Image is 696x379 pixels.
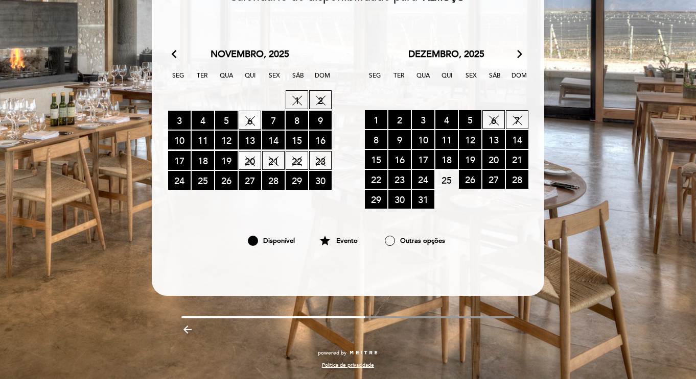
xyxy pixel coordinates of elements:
[286,171,308,190] span: 29
[506,110,528,129] span: 7
[412,110,434,129] span: 3
[459,130,481,149] span: 12
[239,151,261,170] span: 20
[215,111,238,130] span: 5
[192,131,214,149] span: 11
[216,70,237,89] span: Qua
[286,90,308,109] span: 1
[459,110,481,129] span: 5
[412,130,434,149] span: 10
[506,150,528,169] span: 21
[239,111,261,130] span: 6
[459,170,481,189] span: 26
[262,151,285,170] span: 21
[309,131,332,149] span: 16
[286,111,308,130] span: 8
[349,350,378,356] img: MEITRE
[215,171,238,190] span: 26
[482,130,505,149] span: 13
[262,111,285,130] span: 7
[309,171,332,190] span: 30
[310,232,367,249] div: Evento
[168,70,189,89] span: Seg
[506,170,528,189] span: 28
[286,151,308,170] span: 22
[168,111,191,130] span: 3
[389,70,409,89] span: Ter
[412,150,434,169] span: 17
[233,232,310,249] div: Disponível
[192,151,214,170] span: 18
[388,110,411,129] span: 2
[388,190,411,209] span: 30
[192,111,214,130] span: 4
[211,48,289,61] span: novembro, 2025
[309,151,332,170] span: 23
[506,130,528,149] span: 14
[309,90,332,109] span: 2
[319,232,331,249] i: star
[168,171,191,190] span: 24
[365,130,387,149] span: 8
[262,131,285,149] span: 14
[412,190,434,209] span: 31
[435,130,458,149] span: 11
[482,170,505,189] span: 27
[264,70,285,89] span: Sex
[509,70,529,89] span: Dom
[288,70,309,89] span: Sáb
[318,349,346,357] span: powered by
[239,131,261,149] span: 13
[318,349,378,357] a: powered by
[262,171,285,190] span: 28
[312,70,333,89] span: Dom
[309,111,332,130] span: 9
[388,170,411,189] span: 23
[365,150,387,169] span: 15
[168,151,191,170] span: 17
[412,170,434,189] span: 24
[365,190,387,209] span: 29
[215,131,238,149] span: 12
[515,48,524,61] i: arrow_forward_ios
[365,110,387,129] span: 1
[215,151,238,170] span: 19
[286,131,308,149] span: 15
[192,70,213,89] span: Ter
[435,170,458,189] span: 25
[192,171,214,190] span: 25
[239,171,261,190] span: 27
[408,48,484,61] span: dezembro, 2025
[168,131,191,149] span: 10
[365,70,385,89] span: Seg
[482,150,505,169] span: 20
[485,70,505,89] span: Sáb
[172,48,181,61] i: arrow_back_ios
[322,362,374,369] a: Política de privacidade
[482,110,505,129] span: 6
[181,323,194,336] i: arrow_backward
[388,130,411,149] span: 9
[240,70,261,89] span: Qui
[367,232,462,249] div: Outras opções
[461,70,481,89] span: Sex
[435,110,458,129] span: 4
[388,150,411,169] span: 16
[459,150,481,169] span: 19
[413,70,433,89] span: Qua
[435,150,458,169] span: 18
[365,170,387,189] span: 22
[437,70,457,89] span: Qui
